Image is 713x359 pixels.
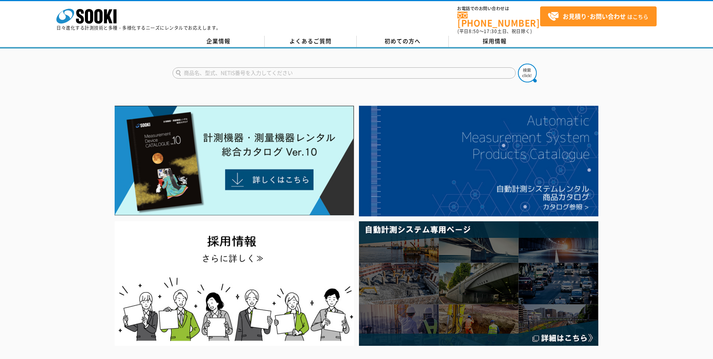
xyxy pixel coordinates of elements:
img: Catalog Ver10 [115,106,354,216]
span: 17:30 [484,28,497,35]
input: 商品名、型式、NETIS番号を入力してください [173,67,516,79]
p: 日々進化する計測技術と多種・多様化するニーズにレンタルでお応えします。 [56,26,221,30]
a: 初めての方へ [357,36,449,47]
img: 自動計測システムカタログ [359,106,598,216]
a: 企業情報 [173,36,265,47]
span: (平日 ～ 土日、祝日除く) [457,28,532,35]
img: btn_search.png [518,64,537,82]
strong: お見積り･お問い合わせ [563,12,626,21]
span: 8:50 [469,28,479,35]
a: よくあるご質問 [265,36,357,47]
a: [PHONE_NUMBER] [457,12,540,27]
img: SOOKI recruit [115,221,354,346]
a: お見積り･お問い合わせはこちら [540,6,657,26]
img: 自動計測システム専用ページ [359,221,598,346]
span: お電話でのお問い合わせは [457,6,540,11]
span: 初めての方へ [385,37,421,45]
span: はこちら [548,11,648,22]
a: 採用情報 [449,36,541,47]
